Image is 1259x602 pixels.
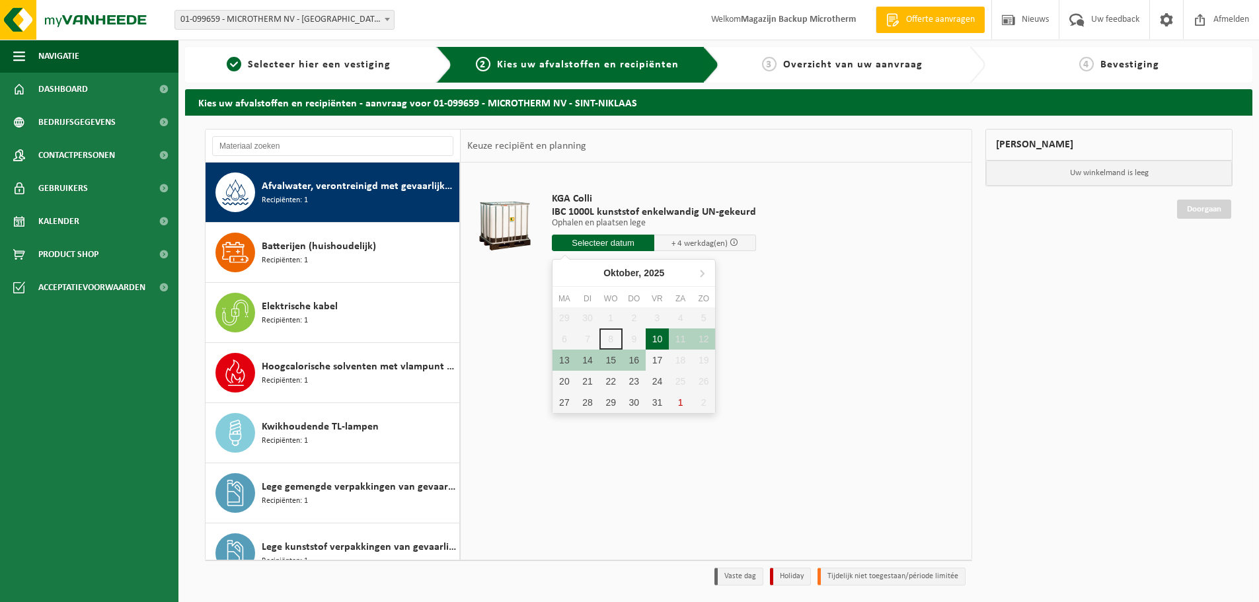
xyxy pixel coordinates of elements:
span: Selecteer hier een vestiging [248,59,391,70]
div: vr [646,292,669,305]
div: zo [692,292,715,305]
span: Afvalwater, verontreinigd met gevaarlijke producten [262,178,456,194]
input: Selecteer datum [552,235,654,251]
li: Tijdelijk niet toegestaan/période limitée [818,568,966,585]
span: Lege kunststof verpakkingen van gevaarlijke stoffen [262,539,456,555]
p: Uw winkelmand is leeg [986,161,1232,186]
div: 15 [599,350,623,371]
button: Hoogcalorische solventen met vlampunt < -10°C Recipiënten: 1 [206,343,460,403]
span: + 4 werkdag(en) [671,239,728,248]
div: do [623,292,646,305]
span: Recipiënten: 1 [262,254,308,267]
span: Gebruikers [38,172,88,205]
div: 16 [623,350,646,371]
strong: Magazijn Backup Microtherm [741,15,856,24]
a: Offerte aanvragen [876,7,985,33]
span: Kies uw afvalstoffen en recipiënten [497,59,679,70]
span: Recipiënten: 1 [262,375,308,387]
button: Afvalwater, verontreinigd met gevaarlijke producten Recipiënten: 1 [206,163,460,223]
div: [PERSON_NAME] [985,129,1233,161]
div: Oktober, [598,262,669,283]
span: Lege gemengde verpakkingen van gevaarlijke stoffen [262,479,456,495]
a: 1Selecteer hier een vestiging [192,57,426,73]
span: Navigatie [38,40,79,73]
span: 1 [227,57,241,71]
div: 14 [576,350,599,371]
div: Keuze recipiënt en planning [461,130,593,163]
span: 3 [762,57,777,71]
span: Recipiënten: 1 [262,435,308,447]
i: 2025 [644,268,664,278]
h2: Kies uw afvalstoffen en recipiënten - aanvraag voor 01-099659 - MICROTHERM NV - SINT-NIKLAAS [185,89,1252,115]
span: Recipiënten: 1 [262,194,308,207]
span: Overzicht van uw aanvraag [783,59,923,70]
span: Batterijen (huishoudelijk) [262,239,376,254]
span: Product Shop [38,238,98,271]
a: Doorgaan [1177,200,1231,219]
div: 17 [646,350,669,371]
div: 10 [646,328,669,350]
span: Acceptatievoorwaarden [38,271,145,304]
div: 31 [646,392,669,413]
button: Lege gemengde verpakkingen van gevaarlijke stoffen Recipiënten: 1 [206,463,460,523]
span: Recipiënten: 1 [262,495,308,508]
span: 01-099659 - MICROTHERM NV - SINT-NIKLAAS [175,11,394,29]
div: 13 [553,350,576,371]
span: Hoogcalorische solventen met vlampunt < -10°C [262,359,456,375]
span: Kalender [38,205,79,238]
span: 2 [476,57,490,71]
div: ma [553,292,576,305]
li: Vaste dag [714,568,763,585]
span: Offerte aanvragen [903,13,978,26]
div: 22 [599,371,623,392]
span: Contactpersonen [38,139,115,172]
span: Bedrijfsgegevens [38,106,116,139]
div: wo [599,292,623,305]
div: 20 [553,371,576,392]
span: 4 [1079,57,1094,71]
span: Kwikhoudende TL-lampen [262,419,379,435]
div: 30 [623,392,646,413]
div: 21 [576,371,599,392]
div: di [576,292,599,305]
div: 23 [623,371,646,392]
button: Batterijen (huishoudelijk) Recipiënten: 1 [206,223,460,283]
div: 27 [553,392,576,413]
li: Holiday [770,568,811,585]
button: Lege kunststof verpakkingen van gevaarlijke stoffen Recipiënten: 1 [206,523,460,583]
span: Elektrische kabel [262,299,338,315]
span: Recipiënten: 1 [262,555,308,568]
span: IBC 1000L kunststof enkelwandig UN-gekeurd [552,206,756,219]
span: KGA Colli [552,192,756,206]
div: za [669,292,692,305]
button: Elektrische kabel Recipiënten: 1 [206,283,460,343]
div: 24 [646,371,669,392]
p: Ophalen en plaatsen lege [552,219,756,228]
button: Kwikhoudende TL-lampen Recipiënten: 1 [206,403,460,463]
div: 28 [576,392,599,413]
span: Bevestiging [1100,59,1159,70]
span: Dashboard [38,73,88,106]
div: 29 [599,392,623,413]
span: 01-099659 - MICROTHERM NV - SINT-NIKLAAS [174,10,395,30]
input: Materiaal zoeken [212,136,453,156]
span: Recipiënten: 1 [262,315,308,327]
